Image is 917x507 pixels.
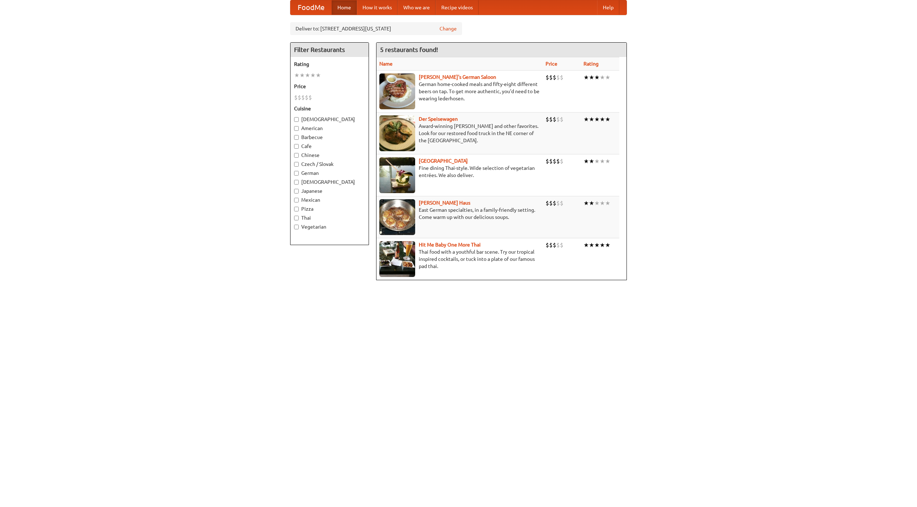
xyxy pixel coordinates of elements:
input: German [294,171,299,176]
li: ★ [600,241,605,249]
li: ★ [594,157,600,165]
li: ★ [594,199,600,207]
li: ★ [594,241,600,249]
li: ★ [294,71,299,79]
li: ★ [589,241,594,249]
input: American [294,126,299,131]
img: speisewagen.jpg [379,115,415,151]
label: German [294,169,365,177]
input: Czech / Slovak [294,162,299,167]
li: $ [560,73,563,81]
input: Cafe [294,144,299,149]
li: ★ [584,199,589,207]
input: Thai [294,216,299,220]
input: [DEMOGRAPHIC_DATA] [294,180,299,185]
label: Pizza [294,205,365,212]
li: $ [305,94,308,101]
li: ★ [584,241,589,249]
li: ★ [605,73,610,81]
input: Vegetarian [294,225,299,229]
li: $ [556,115,560,123]
img: babythai.jpg [379,241,415,277]
input: Chinese [294,153,299,158]
li: ★ [305,71,310,79]
label: Chinese [294,152,365,159]
li: ★ [600,199,605,207]
li: $ [549,157,553,165]
a: [GEOGRAPHIC_DATA] [419,158,468,164]
label: American [294,125,365,132]
ng-pluralize: 5 restaurants found! [380,46,438,53]
label: Barbecue [294,134,365,141]
h5: Rating [294,61,365,68]
li: ★ [299,71,305,79]
a: Who we are [398,0,436,15]
label: [DEMOGRAPHIC_DATA] [294,116,365,123]
img: kohlhaus.jpg [379,199,415,235]
li: $ [560,241,563,249]
a: Hit Me Baby One More Thai [419,242,481,248]
a: Name [379,61,393,67]
a: Der Speisewagen [419,116,458,122]
input: Mexican [294,198,299,202]
label: [DEMOGRAPHIC_DATA] [294,178,365,186]
img: esthers.jpg [379,73,415,109]
p: German home-cooked meals and fifty-eight different beers on tap. To get more authentic, you'd nee... [379,81,540,102]
li: $ [553,157,556,165]
p: Thai food with a youthful bar scene. Try our tropical inspired cocktails, or tuck into a plate of... [379,248,540,270]
input: [DEMOGRAPHIC_DATA] [294,117,299,122]
li: $ [560,157,563,165]
li: ★ [584,73,589,81]
p: Fine dining Thai-style. Wide selection of vegetarian entrées. We also deliver. [379,164,540,179]
a: [PERSON_NAME] Haus [419,200,470,206]
a: Home [332,0,357,15]
li: $ [294,94,298,101]
li: $ [556,157,560,165]
label: Mexican [294,196,365,204]
li: ★ [605,157,610,165]
li: $ [301,94,305,101]
li: $ [546,241,549,249]
li: $ [546,157,549,165]
li: ★ [589,199,594,207]
input: Japanese [294,189,299,193]
li: $ [549,73,553,81]
a: Price [546,61,557,67]
h5: Price [294,83,365,90]
li: $ [556,73,560,81]
li: $ [553,115,556,123]
li: ★ [594,115,600,123]
label: Vegetarian [294,223,365,230]
input: Pizza [294,207,299,211]
label: Thai [294,214,365,221]
p: Award-winning [PERSON_NAME] and other favorites. Look for our restored food truck in the NE corne... [379,123,540,144]
h5: Cuisine [294,105,365,112]
a: [PERSON_NAME]'s German Saloon [419,74,496,80]
li: ★ [600,115,605,123]
a: How it works [357,0,398,15]
div: Deliver to: [STREET_ADDRESS][US_STATE] [290,22,462,35]
a: FoodMe [291,0,332,15]
p: East German specialties, in a family-friendly setting. Come warm up with our delicious soups. [379,206,540,221]
li: $ [549,115,553,123]
li: ★ [594,73,600,81]
h4: Filter Restaurants [291,43,369,57]
li: ★ [310,71,316,79]
li: ★ [605,115,610,123]
li: $ [556,199,560,207]
a: Rating [584,61,599,67]
li: ★ [589,115,594,123]
li: ★ [584,115,589,123]
img: satay.jpg [379,157,415,193]
li: ★ [589,73,594,81]
li: ★ [584,157,589,165]
li: $ [308,94,312,101]
li: ★ [605,241,610,249]
li: ★ [605,199,610,207]
li: $ [298,94,301,101]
